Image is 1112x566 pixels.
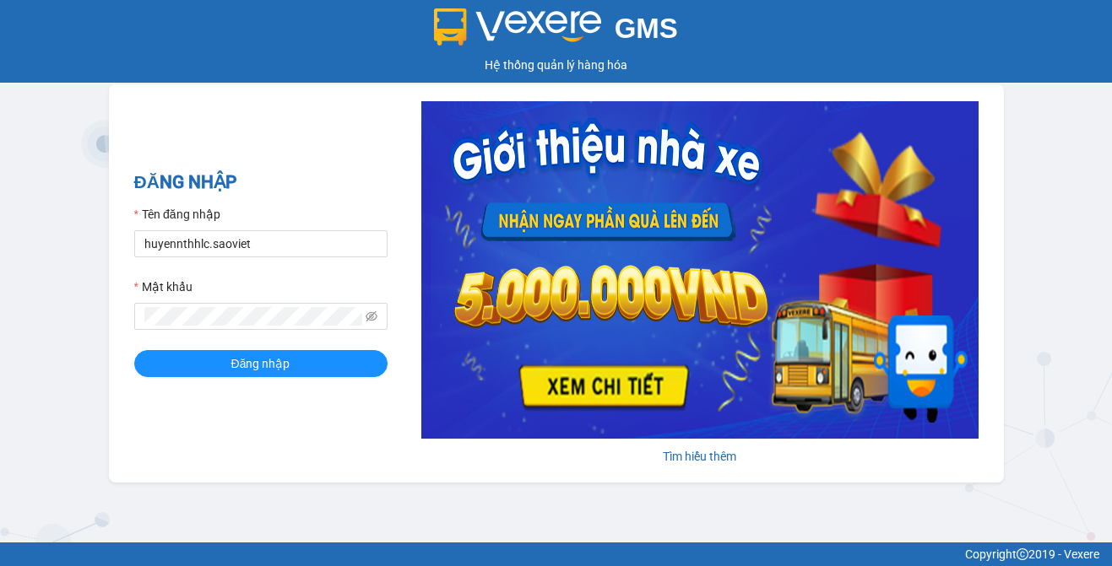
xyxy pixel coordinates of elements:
img: banner-0 [421,101,979,439]
h2: ĐĂNG NHẬP [134,169,388,197]
input: Tên đăng nhập [134,230,388,257]
label: Tên đăng nhập [134,205,220,224]
div: Copyright 2019 - Vexere [13,545,1099,563]
label: Mật khẩu [134,278,193,296]
div: Tìm hiểu thêm [421,447,979,466]
a: GMS [434,25,678,39]
input: Mật khẩu [144,307,362,326]
img: logo 2 [434,8,601,46]
button: Đăng nhập [134,350,388,377]
span: GMS [615,13,678,44]
span: eye-invisible [366,310,377,322]
div: Hệ thống quản lý hàng hóa [4,56,1108,74]
span: Đăng nhập [231,354,290,373]
span: copyright [1017,548,1028,560]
